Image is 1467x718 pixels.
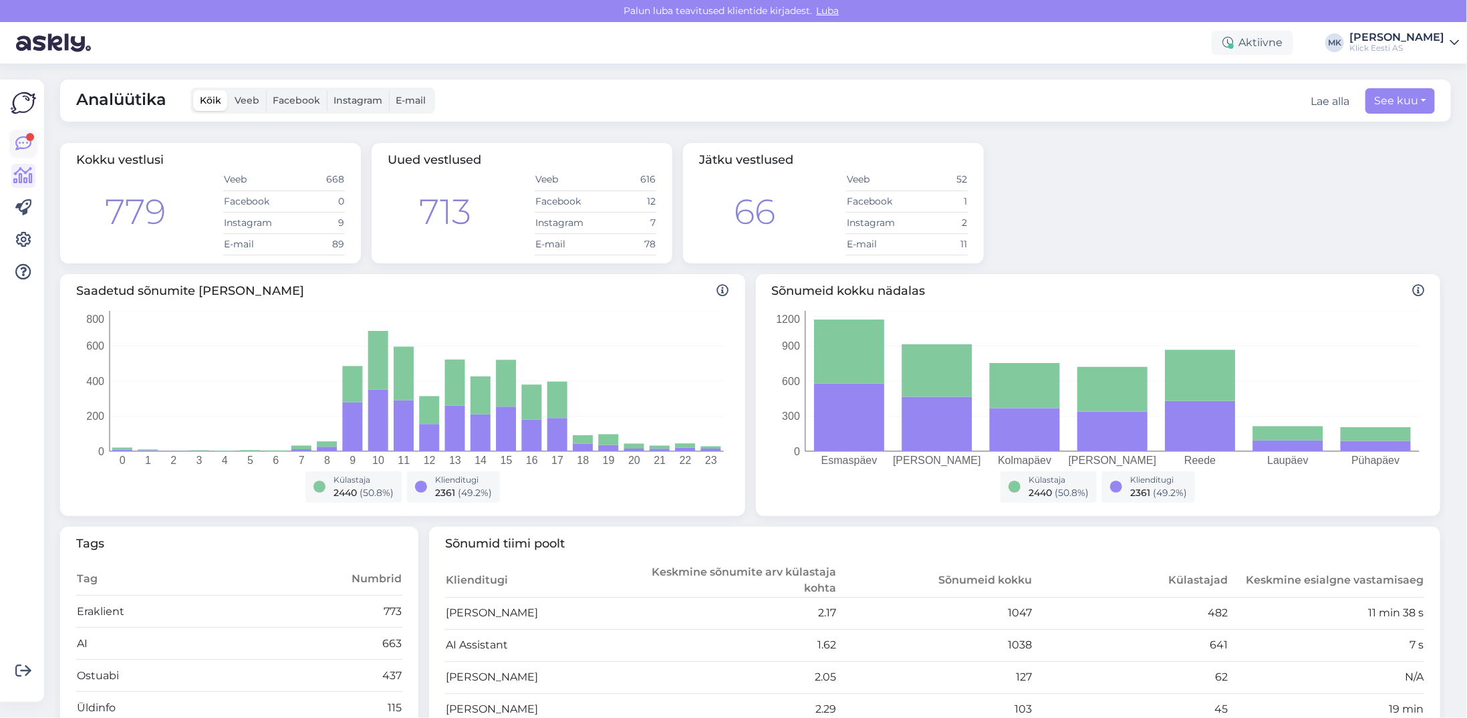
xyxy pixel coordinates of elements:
th: Sõnumeid kokku [837,564,1033,598]
div: Külastaja [1029,474,1089,486]
tspan: 21 [654,455,666,466]
tspan: 300 [782,410,800,422]
div: Klick Eesti AS [1349,43,1444,53]
div: 779 [105,186,166,238]
span: 2361 [1130,487,1150,499]
td: 78 [595,233,656,255]
td: AI Assistant [445,629,641,661]
div: MK [1325,33,1344,52]
td: Instagram [535,212,595,233]
tspan: [PERSON_NAME] [893,455,981,467]
span: Analüütika [76,88,166,114]
tspan: Laupäev [1267,455,1308,466]
td: Facebook [846,191,907,212]
td: [PERSON_NAME] [445,661,641,693]
td: 668 [284,169,345,191]
td: 9 [284,212,345,233]
button: See kuu [1365,88,1435,114]
tspan: Kolmapäev [998,455,1051,466]
tspan: 11 [398,455,410,466]
td: 2.17 [641,597,837,629]
div: 66 [735,186,776,238]
td: 616 [595,169,656,191]
span: 2440 [334,487,357,499]
td: 11 [907,233,968,255]
tspan: 22 [680,455,692,466]
td: 11 min 38 s [1228,597,1424,629]
td: 1 [907,191,968,212]
tspan: 18 [577,455,589,466]
tspan: 600 [782,375,800,386]
td: Veeb [535,169,595,191]
tspan: 0 [120,455,126,466]
td: 663 [321,628,402,660]
td: Veeb [846,169,907,191]
td: E-mail [535,233,595,255]
td: 2.05 [641,661,837,693]
td: 12 [595,191,656,212]
span: ( 49.2 %) [1153,487,1187,499]
tspan: 400 [86,375,104,386]
span: 2361 [435,487,455,499]
th: Tag [76,564,321,596]
td: Ostuabi [76,660,321,692]
td: 89 [284,233,345,255]
td: N/A [1228,661,1424,693]
tspan: 9 [350,455,356,466]
td: 52 [907,169,968,191]
tspan: Esmaspäev [821,455,877,466]
td: 437 [321,660,402,692]
th: Keskmine sõnumite arv külastaja kohta [641,564,837,598]
td: [PERSON_NAME] [445,597,641,629]
button: Lae alla [1311,94,1349,110]
td: 1047 [837,597,1033,629]
div: Klienditugi [435,474,492,486]
tspan: 2 [170,455,176,466]
span: E-mail [396,94,426,106]
span: Kokku vestlusi [76,152,164,167]
span: ( 49.2 %) [458,487,492,499]
tspan: [PERSON_NAME] [1068,455,1156,467]
tspan: 15 [501,455,513,466]
tspan: Reede [1184,455,1216,466]
tspan: 16 [526,455,538,466]
tspan: 13 [449,455,461,466]
tspan: 17 [551,455,563,466]
td: 1038 [837,629,1033,661]
tspan: 14 [475,455,487,466]
tspan: 23 [705,455,717,466]
div: Aktiivne [1212,31,1293,55]
th: Klienditugi [445,564,641,598]
span: Facebook [273,94,320,106]
span: Uued vestlused [388,152,481,167]
td: Instagram [846,212,907,233]
tspan: 0 [98,445,104,457]
td: Facebook [223,191,284,212]
div: 713 [419,186,471,238]
tspan: 800 [86,313,104,324]
img: Askly Logo [11,90,36,116]
span: Sõnumeid kokku nädalas [772,282,1425,300]
td: 641 [1033,629,1228,661]
span: Sõnumid tiimi poolt [445,535,1424,553]
td: 62 [1033,661,1228,693]
tspan: 4 [222,455,228,466]
th: Külastajad [1033,564,1228,598]
td: 1.62 [641,629,837,661]
tspan: 600 [86,340,104,352]
div: [PERSON_NAME] [1349,32,1444,43]
tspan: 200 [86,410,104,422]
tspan: 12 [424,455,436,466]
td: 2 [907,212,968,233]
span: ( 50.8 %) [1055,487,1089,499]
td: 7 s [1228,629,1424,661]
span: Jätku vestlused [699,152,793,167]
div: Klienditugi [1130,474,1187,486]
span: Veeb [235,94,259,106]
span: Kõik [200,94,221,106]
td: 7 [595,212,656,233]
a: [PERSON_NAME]Klick Eesti AS [1349,32,1459,53]
td: 0 [284,191,345,212]
td: Eraklient [76,596,321,628]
